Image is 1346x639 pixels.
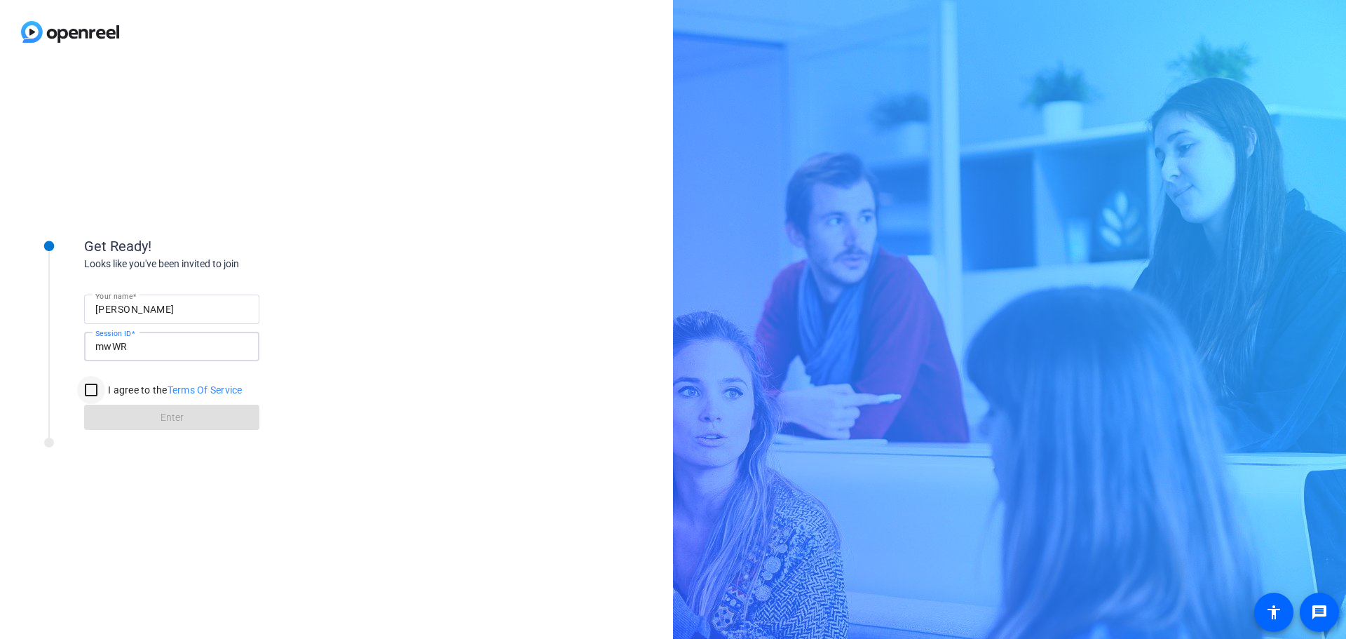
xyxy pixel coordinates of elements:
mat-label: Your name [95,292,132,300]
a: Terms Of Service [168,384,243,396]
mat-icon: message [1311,604,1328,621]
div: Looks like you've been invited to join [84,257,365,271]
mat-label: Session ID [95,329,131,337]
div: Get Ready! [84,236,365,257]
mat-icon: accessibility [1265,604,1282,621]
label: I agree to the [105,383,243,397]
